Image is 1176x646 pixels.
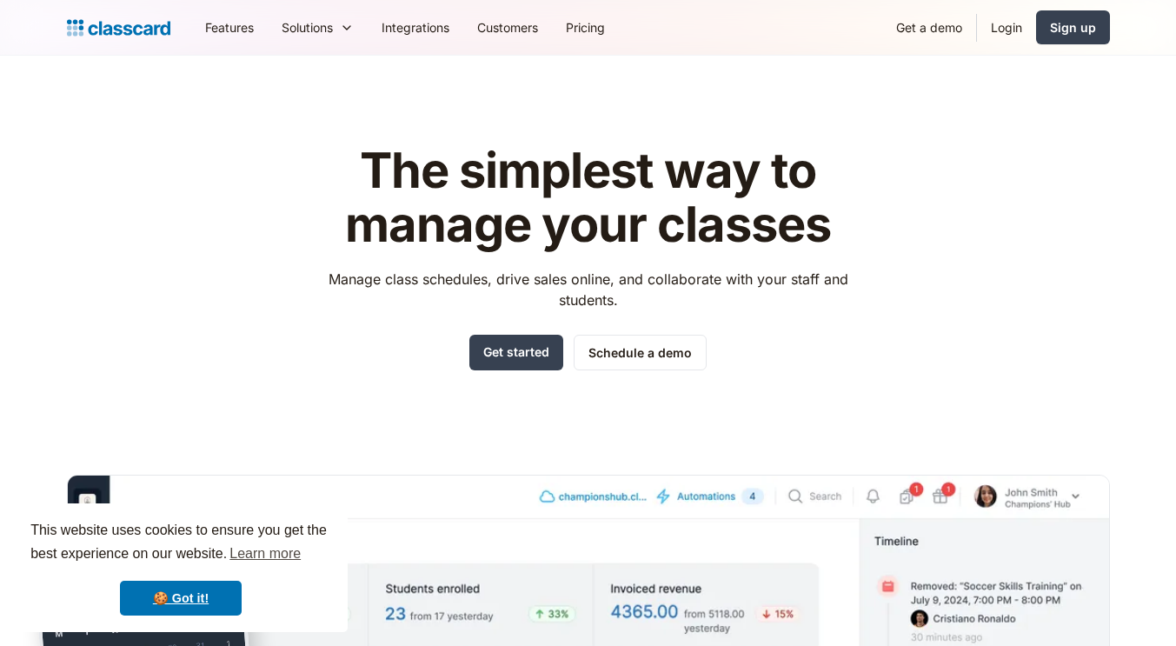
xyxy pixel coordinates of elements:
a: dismiss cookie message [120,581,242,616]
span: This website uses cookies to ensure you get the best experience on our website. [30,520,331,567]
div: Solutions [282,18,333,37]
p: Manage class schedules, drive sales online, and collaborate with your staff and students. [312,269,864,310]
a: Customers [463,8,552,47]
a: Get started [469,335,563,370]
div: cookieconsent [14,503,348,632]
div: Solutions [268,8,368,47]
a: Login [977,8,1036,47]
a: learn more about cookies [227,541,303,567]
a: Sign up [1036,10,1110,44]
div: Sign up [1050,18,1096,37]
a: Schedule a demo [574,335,707,370]
a: Features [191,8,268,47]
a: home [67,16,170,40]
a: Pricing [552,8,619,47]
a: Get a demo [882,8,976,47]
a: Integrations [368,8,463,47]
h1: The simplest way to manage your classes [312,144,864,251]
